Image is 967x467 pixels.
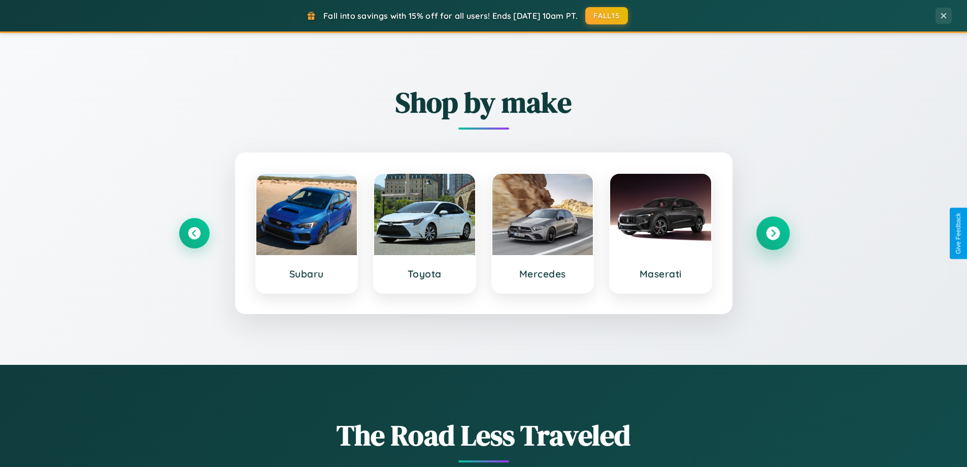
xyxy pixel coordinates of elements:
[179,83,788,122] h2: Shop by make
[384,268,465,280] h3: Toyota
[266,268,347,280] h3: Subaru
[323,11,578,21] span: Fall into savings with 15% off for all users! Ends [DATE] 10am PT.
[955,213,962,254] div: Give Feedback
[179,416,788,455] h1: The Road Less Traveled
[503,268,583,280] h3: Mercedes
[620,268,701,280] h3: Maserati
[585,7,628,24] button: FALL15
